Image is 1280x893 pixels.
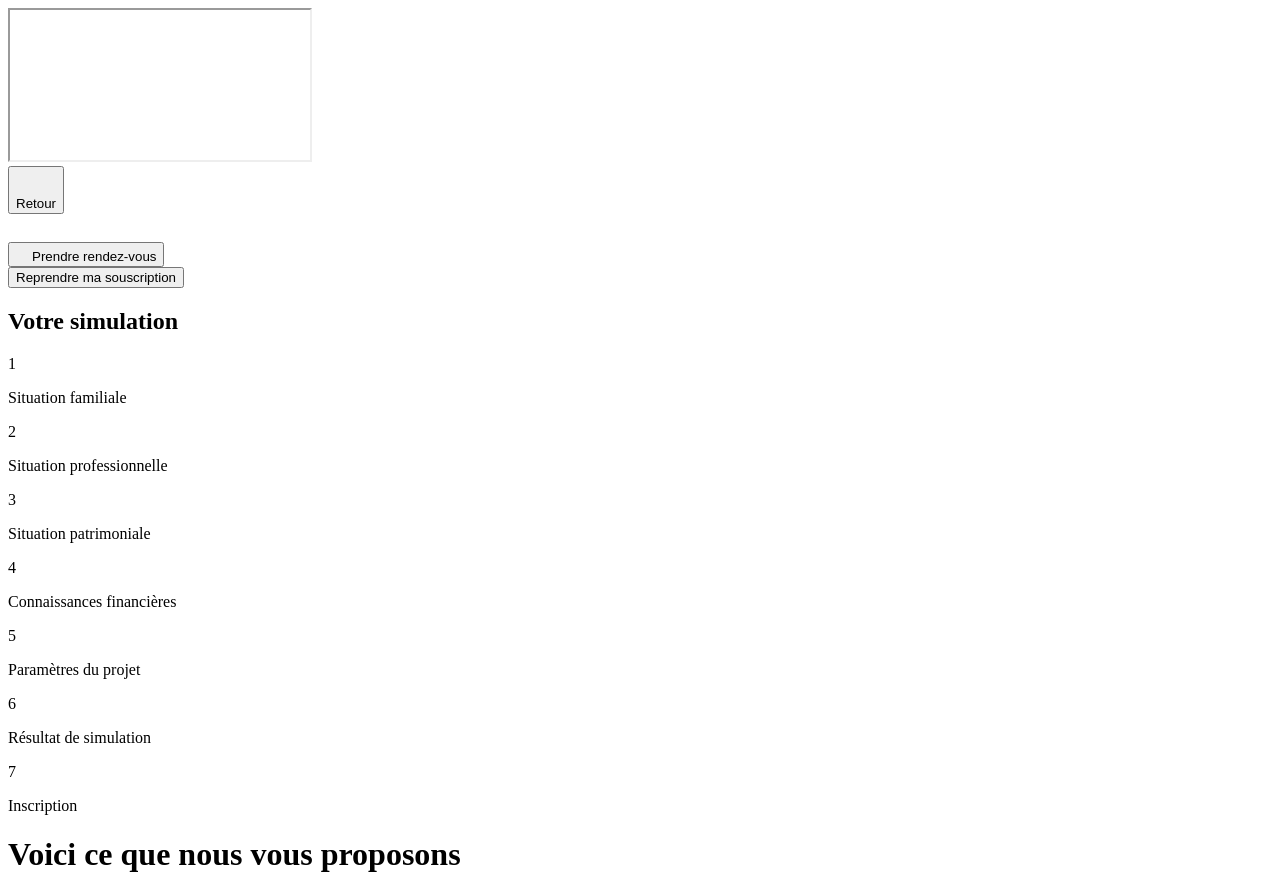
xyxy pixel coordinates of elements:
button: Prendre rendez-vous [8,242,164,267]
p: Situation patrimoniale [8,525,1272,543]
p: Résultat de simulation [8,729,1272,747]
p: 1 [8,355,1272,373]
button: Reprendre ma souscription [8,267,184,288]
h1: Voici ce que nous vous proposons [8,836,1272,873]
h2: Votre simulation [8,308,1272,335]
p: 7 [8,763,1272,781]
span: Reprendre ma souscription [16,270,176,285]
p: 2 [8,423,1272,441]
p: 5 [8,627,1272,645]
p: Situation familiale [8,389,1272,407]
p: Connaissances financières [8,593,1272,611]
span: Prendre rendez-vous [32,249,156,264]
p: Situation professionnelle [8,457,1272,475]
button: Retour [8,166,64,214]
p: Paramètres du projet [8,661,1272,679]
p: Inscription [8,797,1272,815]
p: 6 [8,695,1272,713]
p: 3 [8,491,1272,509]
p: 4 [8,559,1272,577]
span: Retour [16,196,56,211]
